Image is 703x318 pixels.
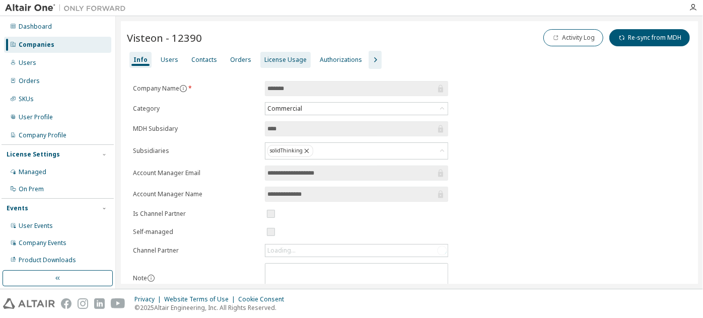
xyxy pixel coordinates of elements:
[134,295,164,303] div: Privacy
[609,29,690,46] button: Re-sync from MDH
[133,169,259,177] label: Account Manager Email
[19,185,44,193] div: On Prem
[19,168,46,176] div: Managed
[191,56,217,64] div: Contacts
[94,298,105,309] img: linkedin.svg
[5,3,131,13] img: Altair One
[19,131,66,139] div: Company Profile
[133,190,259,198] label: Account Manager Name
[19,41,54,49] div: Companies
[133,147,259,155] label: Subsidiaries
[3,298,55,309] img: altair_logo.svg
[19,239,66,247] div: Company Events
[133,228,259,236] label: Self-managed
[7,150,60,158] div: License Settings
[267,247,296,255] div: Loading...
[19,77,40,85] div: Orders
[238,295,290,303] div: Cookie Consent
[19,95,34,103] div: SKUs
[111,298,125,309] img: youtube.svg
[543,29,603,46] button: Activity Log
[7,204,28,212] div: Events
[133,274,147,282] label: Note
[164,295,238,303] div: Website Terms of Use
[266,103,304,114] div: Commercial
[265,103,448,115] div: Commercial
[265,143,448,159] div: solidThinking
[19,222,53,230] div: User Events
[133,85,259,93] label: Company Name
[264,56,307,64] div: License Usage
[134,303,290,312] p: © 2025 Altair Engineering, Inc. All Rights Reserved.
[133,105,259,113] label: Category
[230,56,251,64] div: Orders
[161,56,178,64] div: Users
[61,298,72,309] img: facebook.svg
[19,113,53,121] div: User Profile
[127,31,202,45] span: Visteon - 12390
[133,247,259,255] label: Channel Partner
[265,245,448,257] div: Loading...
[179,85,187,93] button: information
[78,298,88,309] img: instagram.svg
[320,56,362,64] div: Authorizations
[19,59,36,67] div: Users
[133,125,259,133] label: MDH Subsidary
[133,210,259,218] label: Is Channel Partner
[267,145,313,157] div: solidThinking
[133,56,148,64] div: Info
[147,274,155,282] button: information
[19,23,52,31] div: Dashboard
[19,256,76,264] div: Product Downloads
